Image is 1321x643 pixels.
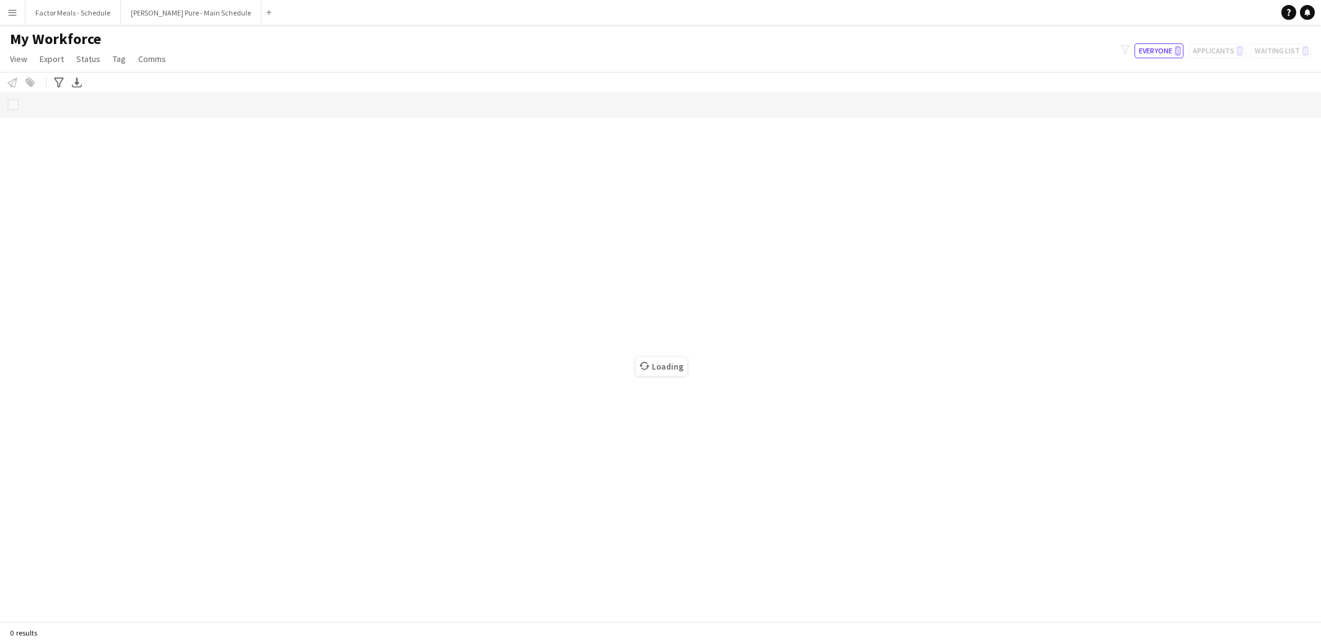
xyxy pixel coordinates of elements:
app-action-btn: Export XLSX [69,75,84,90]
span: Tag [113,53,126,64]
a: Tag [108,51,131,67]
a: Export [35,51,69,67]
button: Factor Meals - Schedule [25,1,121,25]
a: View [5,51,32,67]
button: Everyone0 [1134,43,1183,58]
span: Status [76,53,100,64]
span: Export [40,53,64,64]
button: [PERSON_NAME] Pure - Main Schedule [121,1,261,25]
a: Status [71,51,105,67]
span: 0 [1175,46,1181,56]
span: View [10,53,27,64]
span: My Workforce [10,30,101,48]
a: Comms [133,51,171,67]
app-action-btn: Advanced filters [51,75,66,90]
span: Loading [636,357,687,376]
span: Comms [138,53,166,64]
